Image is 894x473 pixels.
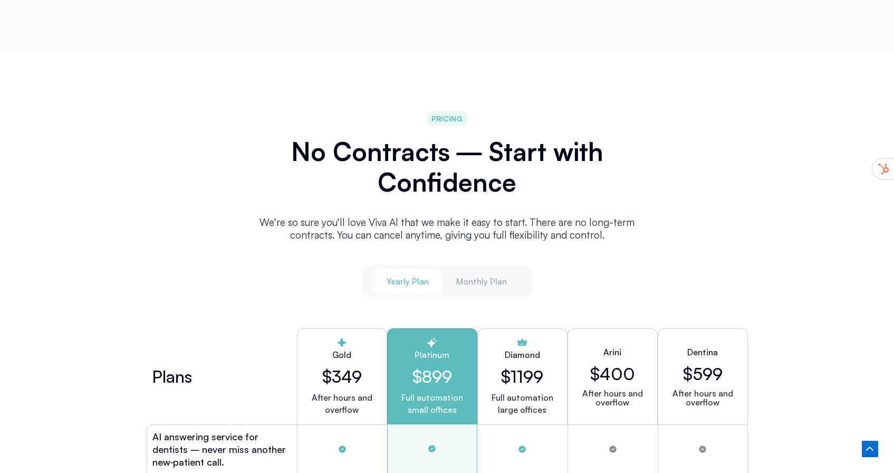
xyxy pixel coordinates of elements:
[387,276,429,287] span: Yearly Plan
[431,112,463,125] span: PRICING
[306,366,378,386] h2: $349
[396,348,468,361] h2: Platinum
[396,366,468,386] h2: $899
[152,430,292,468] h2: AI answering service for dentists – never miss another new‑patient call.
[456,276,507,287] span: Monthly Plan
[667,389,739,407] p: After hours and overflow
[396,392,468,416] p: Full automation small offices
[687,346,718,358] h2: Dentina
[152,370,192,383] h2: Plans
[683,364,723,384] h2: $599
[247,136,648,197] h2: No Contracts ― Start with Confidence
[590,364,635,384] h2: $400
[247,216,648,241] p: We’re so sure you’ll love Viva Al that we make it easy to start. There are no long-term contracts...
[603,346,621,358] h2: Arini
[576,389,649,407] p: After hours and overflow
[492,392,553,416] p: Full automation large offices
[501,366,543,386] h2: $1199
[306,348,378,361] h2: Gold
[306,392,378,416] p: After hours and overflow
[505,348,540,361] h2: Diamond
